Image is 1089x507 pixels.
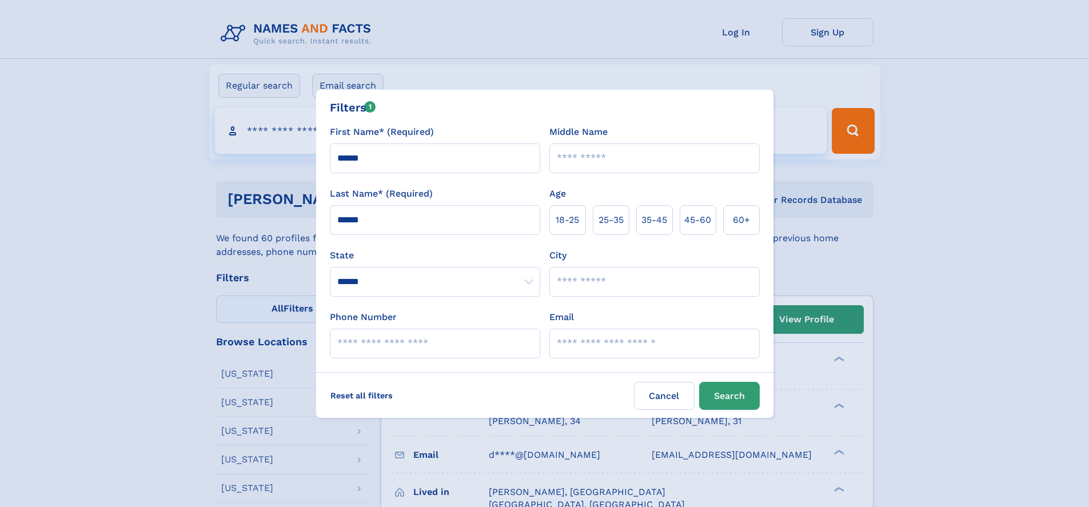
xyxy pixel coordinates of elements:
div: Filters [330,99,376,116]
span: 35‑45 [641,213,667,227]
button: Search [699,382,760,410]
label: Last Name* (Required) [330,187,433,201]
label: First Name* (Required) [330,125,434,139]
span: 45‑60 [684,213,711,227]
label: Middle Name [549,125,608,139]
label: Email [549,310,574,324]
span: 60+ [733,213,750,227]
span: 25‑35 [599,213,624,227]
label: Age [549,187,566,201]
label: Phone Number [330,310,397,324]
label: Cancel [634,382,695,410]
span: 18‑25 [556,213,579,227]
label: City [549,249,567,262]
label: State [330,249,540,262]
label: Reset all filters [323,382,400,409]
